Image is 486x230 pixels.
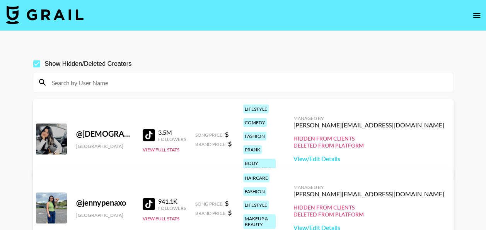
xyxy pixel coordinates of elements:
div: Managed By [293,184,444,190]
div: [GEOGRAPHIC_DATA] [76,143,133,149]
div: Hidden from Clients [293,204,444,211]
div: lifestyle [243,105,269,113]
div: makeup & beauty [243,214,276,229]
div: [PERSON_NAME][EMAIL_ADDRESS][DOMAIN_NAME] [293,190,444,198]
strong: $ [228,209,232,216]
span: Show Hidden/Deleted Creators [45,59,132,69]
button: View Full Stats [143,216,179,221]
img: Grail Talent [6,5,84,24]
span: Brand Price: [195,141,227,147]
strong: $ [225,199,229,207]
div: fashion [243,187,266,196]
div: comedy [243,118,267,127]
button: open drawer [469,8,484,23]
strong: $ [225,130,229,138]
div: 941.1K [158,197,186,205]
div: Managed By [293,115,444,121]
span: Song Price: [195,201,223,207]
div: Deleted from Platform [293,211,444,218]
strong: $ [228,140,232,147]
div: 3.5M [158,129,186,136]
div: Hidden from Clients [293,135,444,142]
span: Song Price: [195,132,223,138]
div: Followers [158,205,186,211]
div: lifestyle [243,201,269,209]
div: @ [DEMOGRAPHIC_DATA] [76,129,133,139]
div: [PERSON_NAME][EMAIL_ADDRESS][DOMAIN_NAME] [293,121,444,129]
span: Brand Price: [195,210,227,216]
div: fashion [243,132,266,141]
input: Search by User Name [47,76,448,89]
button: View Full Stats [143,147,179,153]
div: @ jennypenaxo [76,198,133,208]
div: haircare [243,173,269,182]
a: View/Edit Details [293,155,444,163]
div: Followers [158,136,186,142]
div: body positivity [243,159,276,173]
div: Deleted from Platform [293,142,444,149]
div: [GEOGRAPHIC_DATA] [76,212,133,218]
div: prank [243,145,262,154]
